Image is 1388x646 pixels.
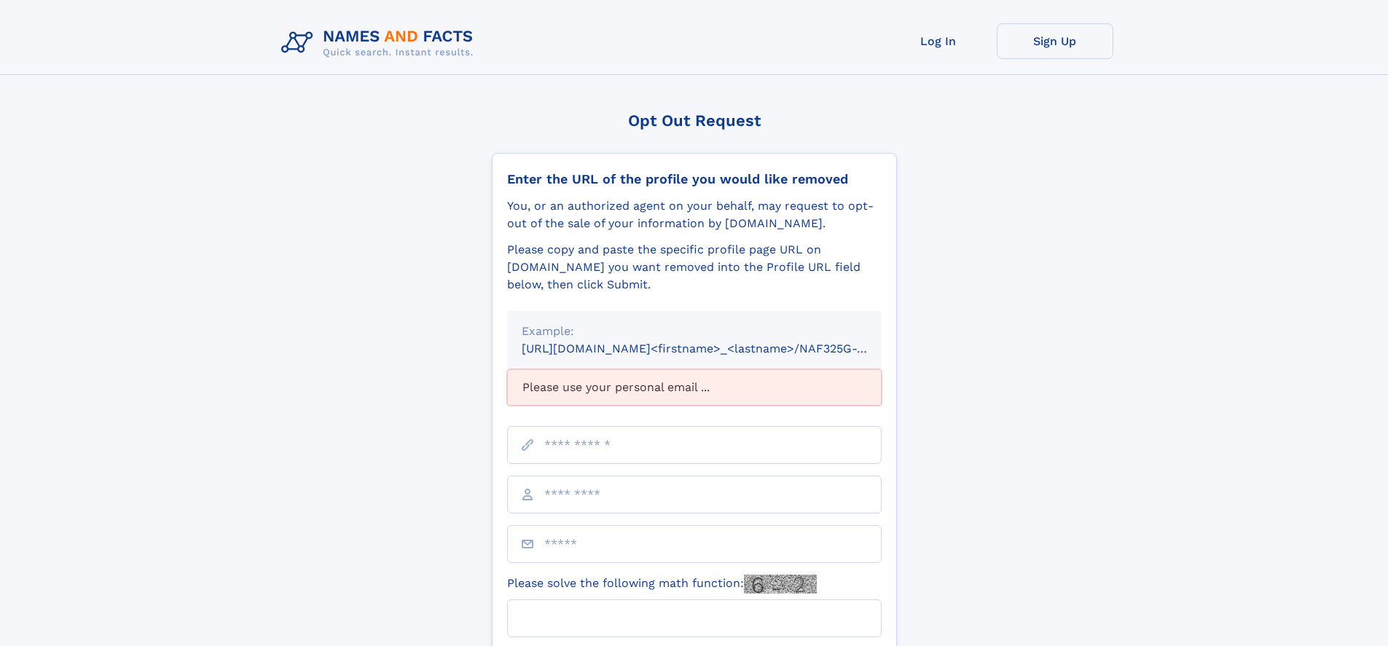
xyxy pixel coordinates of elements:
div: Please use your personal email ... [507,369,882,406]
div: Opt Out Request [492,111,897,130]
a: Log In [880,23,997,59]
label: Please solve the following math function: [507,575,817,594]
div: You, or an authorized agent on your behalf, may request to opt-out of the sale of your informatio... [507,197,882,232]
small: [URL][DOMAIN_NAME]<firstname>_<lastname>/NAF325G-xxxxxxxx [522,342,909,355]
img: Logo Names and Facts [275,23,485,63]
div: Example: [522,323,867,340]
a: Sign Up [997,23,1113,59]
div: Please copy and paste the specific profile page URL on [DOMAIN_NAME] you want removed into the Pr... [507,241,882,294]
div: Enter the URL of the profile you would like removed [507,171,882,187]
